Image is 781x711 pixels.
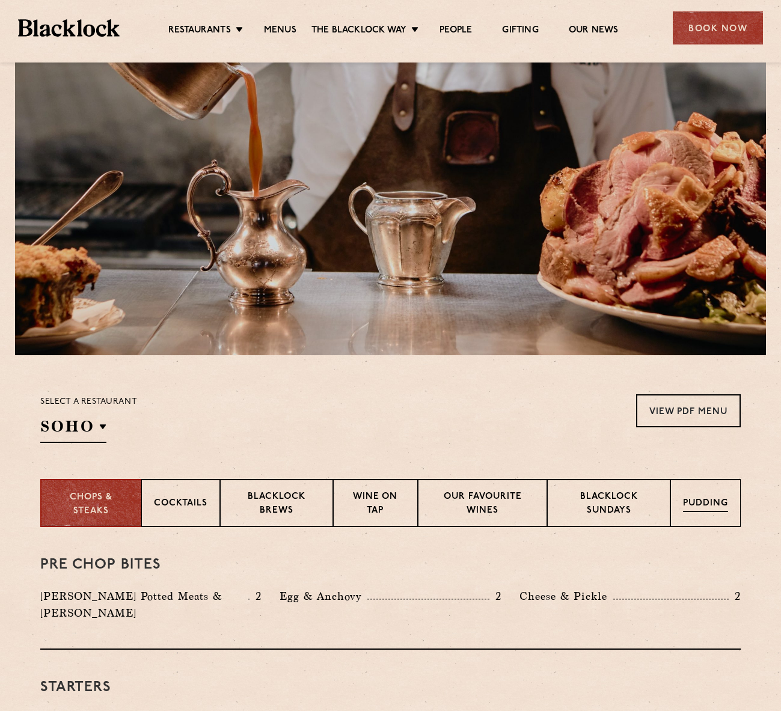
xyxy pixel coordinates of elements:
p: [PERSON_NAME] Potted Meats & [PERSON_NAME] [40,588,248,621]
p: Blacklock Sundays [560,490,658,519]
div: Book Now [673,11,763,44]
img: BL_Textured_Logo-footer-cropped.svg [18,19,120,36]
p: Cheese & Pickle [519,588,613,605]
a: Restaurants [168,25,231,38]
p: Pudding [683,497,728,512]
p: Wine on Tap [346,490,405,519]
p: 2 [250,588,262,604]
h3: Starters [40,680,741,695]
p: 2 [489,588,501,604]
a: View PDF Menu [636,394,741,427]
p: Chops & Steaks [54,491,129,518]
p: Cocktails [154,497,207,512]
p: 2 [729,588,741,604]
a: People [440,25,472,38]
h3: Pre Chop Bites [40,557,741,573]
a: Our News [569,25,619,38]
p: Select a restaurant [40,394,137,410]
p: Blacklock Brews [233,490,320,519]
p: Our favourite wines [430,490,535,519]
a: Menus [264,25,296,38]
p: Egg & Anchovy [280,588,367,605]
h2: SOHO [40,416,106,443]
a: Gifting [502,25,538,38]
a: The Blacklock Way [311,25,406,38]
